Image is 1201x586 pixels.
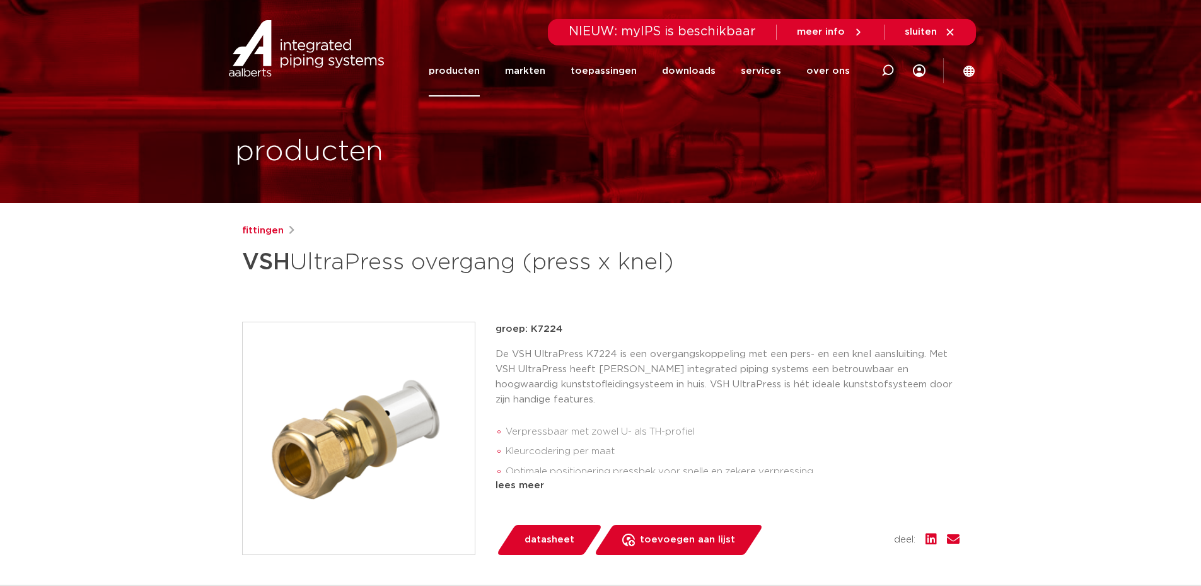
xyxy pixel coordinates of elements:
[806,45,850,97] a: over ons
[741,45,781,97] a: services
[506,462,960,482] li: Optimale positionering pressbek voor snelle en zekere verpressing
[242,251,290,274] strong: VSH
[429,45,850,97] nav: Menu
[496,322,960,337] p: groep: K7224
[429,45,480,97] a: producten
[496,478,960,493] div: lees meer
[640,530,735,550] span: toevoegen aan lijst
[525,530,574,550] span: datasheet
[496,347,960,407] p: De VSH UltraPress K7224 is een overgangskoppeling met een pers- en een knel aansluiting. Met VSH ...
[662,45,716,97] a: downloads
[797,27,845,37] span: meer info
[905,26,956,38] a: sluiten
[894,532,915,548] span: deel:
[569,25,756,38] span: NIEUW: myIPS is beschikbaar
[243,322,475,554] img: Product Image for VSH UltraPress overgang (press x knel)
[571,45,637,97] a: toepassingen
[797,26,864,38] a: meer info
[242,243,716,281] h1: UltraPress overgang (press x knel)
[505,45,545,97] a: markten
[496,525,603,555] a: datasheet
[506,442,960,462] li: Kleurcodering per maat
[913,45,925,97] div: my IPS
[242,223,284,238] a: fittingen
[235,132,383,172] h1: producten
[905,27,937,37] span: sluiten
[506,422,960,442] li: Verpressbaar met zowel U- als TH-profiel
